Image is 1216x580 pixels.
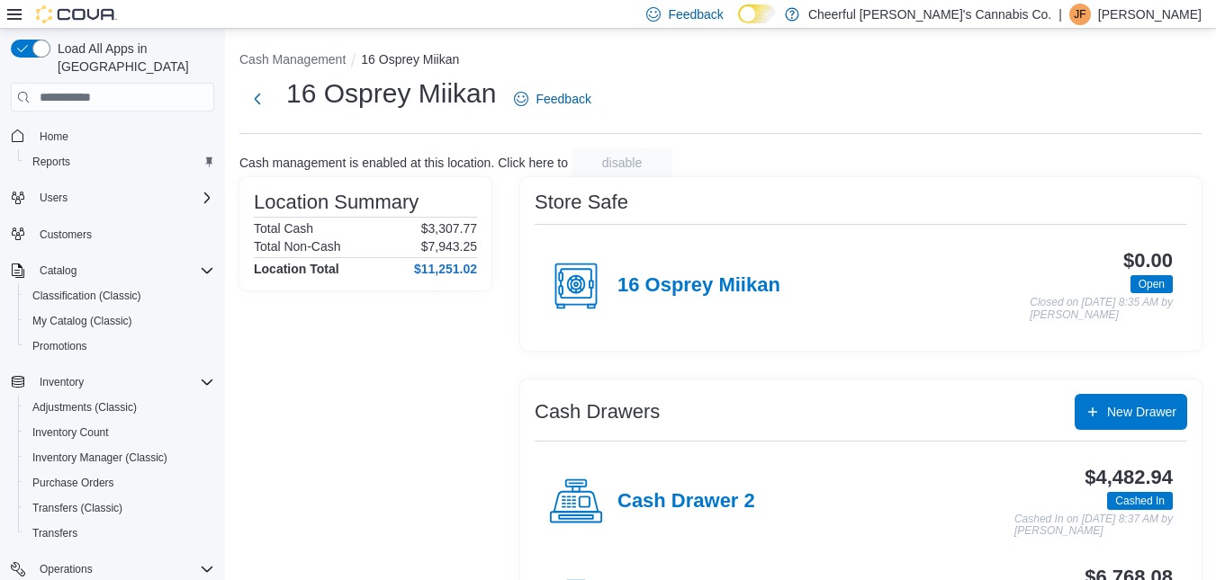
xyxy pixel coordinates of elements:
h4: 16 Osprey Miikan [617,274,780,298]
span: Customers [40,228,92,242]
span: Transfers (Classic) [25,497,214,519]
p: Closed on [DATE] 8:35 AM by [PERSON_NAME] [1030,297,1173,321]
span: disable [602,154,642,172]
span: Inventory [40,375,84,389]
span: Cashed In [1107,492,1173,510]
span: Classification (Classic) [32,289,141,303]
a: Home [32,126,76,147]
a: Feedback [507,81,598,117]
span: Feedback [668,5,723,23]
span: Open [1139,276,1165,292]
h4: Cash Drawer 2 [617,490,755,513]
span: Open [1130,275,1173,293]
button: Inventory [4,370,221,395]
a: Inventory Manager (Classic) [25,447,175,468]
h4: $11,251.02 [414,262,477,276]
a: My Catalog (Classic) [25,310,140,332]
img: Cova [36,5,117,23]
span: Inventory [32,371,214,393]
span: Operations [32,558,214,580]
h1: 16 Osprey Miikan [286,76,496,112]
button: Purchase Orders [18,470,221,495]
span: Inventory Count [32,425,109,440]
p: | [1058,4,1062,25]
a: Classification (Classic) [25,285,149,307]
span: JF [1074,4,1085,25]
button: Classification (Classic) [18,283,221,308]
span: Transfers [32,526,77,540]
span: Catalog [40,263,77,278]
p: $3,307.77 [421,221,477,236]
h6: Total Cash [254,221,313,236]
span: Reports [32,155,70,169]
h4: Location Total [254,262,339,276]
a: Inventory Count [25,422,116,443]
button: Home [4,122,221,148]
a: Promotions [25,335,95,357]
span: Feedback [536,90,590,108]
button: Inventory Manager (Classic) [18,445,221,470]
span: Customers [32,223,214,245]
p: $7,943.25 [421,239,477,254]
h6: Total Non-Cash [254,239,341,254]
button: Operations [32,558,100,580]
span: Classification (Classic) [25,285,214,307]
span: Promotions [32,339,87,353]
button: Adjustments (Classic) [18,395,221,420]
span: Adjustments (Classic) [32,400,137,415]
button: Cash Management [239,52,346,67]
span: Inventory Count [25,422,214,443]
button: Users [32,187,75,209]
button: Next [239,81,275,117]
span: My Catalog (Classic) [32,314,132,328]
span: Transfers (Classic) [32,501,122,515]
button: disable [572,148,672,177]
span: Transfers [25,522,214,544]
button: Catalog [32,260,84,281]
button: Inventory [32,371,91,393]
button: Reports [18,149,221,174]
span: Operations [40,562,93,576]
button: Transfers [18,521,221,546]
p: [PERSON_NAME] [1098,4,1202,25]
input: Dark Mode [738,4,776,23]
button: New Drawer [1075,394,1187,430]
div: Jason Fitzpatrick [1069,4,1091,25]
h3: Location Summary [254,192,419,213]
span: Cashed In [1115,493,1165,509]
span: New Drawer [1107,403,1176,421]
a: Reports [25,151,77,173]
span: Adjustments (Classic) [25,397,214,418]
button: Inventory Count [18,420,221,445]
a: Transfers [25,522,85,544]
nav: An example of EuiBreadcrumbs [239,50,1202,72]
span: Purchase Orders [25,472,214,494]
span: Reports [25,151,214,173]
p: Cash management is enabled at this location. Click here to [239,156,568,170]
button: Transfers (Classic) [18,495,221,521]
span: Inventory Manager (Classic) [25,447,214,468]
span: Users [32,187,214,209]
button: Catalog [4,258,221,283]
a: Customers [32,224,99,245]
button: Users [4,185,221,210]
span: Catalog [32,260,214,281]
button: Customers [4,221,221,247]
a: Adjustments (Classic) [25,397,144,418]
h3: $0.00 [1123,250,1173,272]
span: Dark Mode [738,23,739,24]
p: Cheerful [PERSON_NAME]'s Cannabis Co. [808,4,1051,25]
span: My Catalog (Classic) [25,310,214,332]
h3: Cash Drawers [535,401,660,423]
a: Transfers (Classic) [25,497,130,519]
span: Inventory Manager (Classic) [32,451,167,465]
span: Purchase Orders [32,476,114,490]
button: 16 Osprey Miikan [361,52,459,67]
span: Load All Apps in [GEOGRAPHIC_DATA] [50,40,214,76]
span: Users [40,191,68,205]
button: My Catalog (Classic) [18,308,221,334]
h3: Store Safe [535,192,628,213]
h3: $4,482.94 [1085,467,1173,488]
p: Cashed In on [DATE] 8:37 AM by [PERSON_NAME] [1014,513,1173,538]
span: Home [32,124,214,147]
